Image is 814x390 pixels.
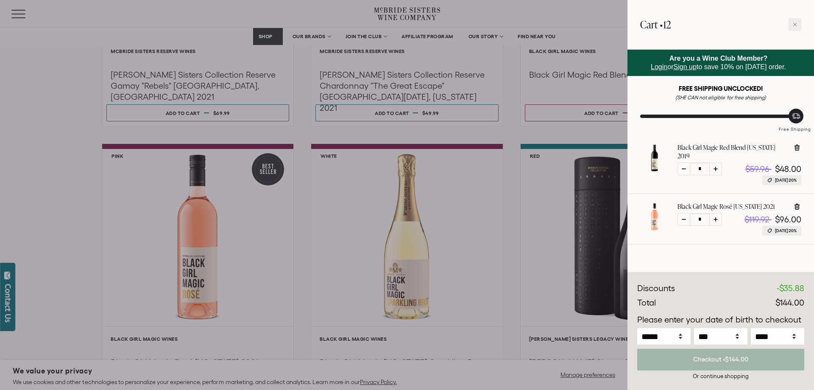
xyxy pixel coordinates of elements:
a: Black Girl Magic Red Blend California 2019 [640,165,669,174]
h2: Cart • [640,13,671,36]
span: or to save 10% on [DATE] order. [651,55,786,70]
a: Black Girl Magic Rosé California 2021 [640,224,669,233]
div: Or continue shopping [637,372,804,380]
span: $35.88 [779,283,804,293]
strong: FREE SHIPPING UNCLOCKED! [679,85,763,92]
a: Black Girl Magic Rosé [US_STATE] 2021 [677,202,775,211]
p: Please enter your date of birth to checkout [637,314,804,326]
span: 12 [663,17,671,31]
a: Login [651,63,667,70]
div: Free Shipping [776,118,814,133]
span: [DATE] 20% [775,177,797,183]
span: $144.00 [775,298,804,307]
em: (SHE CAN not eligible for free shipping) [675,95,766,100]
a: Black Girl Magic Red Blend [US_STATE] 2019 [677,143,786,160]
div: Total [637,297,656,309]
div: Discounts [637,282,675,295]
strong: Are you a Wine Club Member? [669,55,768,62]
a: Sign up [674,63,697,70]
span: [DATE] 20% [775,227,797,234]
div: - [777,282,804,295]
span: $96.00 [775,215,801,224]
span: $59.96 [745,164,769,174]
span: $119.92 [744,215,769,224]
span: $48.00 [775,164,801,174]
